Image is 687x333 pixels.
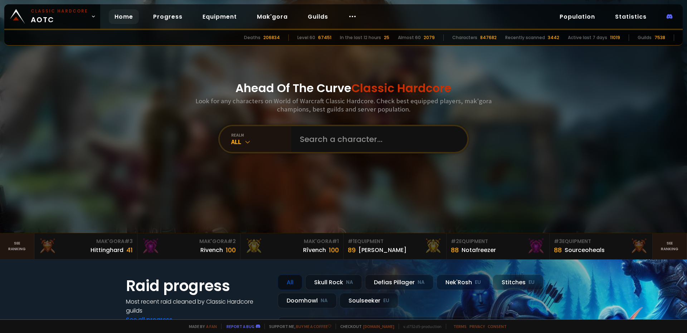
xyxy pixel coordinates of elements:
div: Rîvench [303,246,326,254]
h3: Look for any characters on World of Warcraft Classic Hardcore. Check best equipped players, mak'g... [193,97,494,113]
div: Skull Rock [305,275,362,290]
div: Recently scanned [505,34,545,41]
h4: Most recent raid cleaned by Classic Hardcore guilds [126,297,269,315]
a: #1Equipment89[PERSON_NAME] [343,233,447,259]
div: 847682 [480,34,497,41]
a: Equipment [197,9,243,24]
a: Mak'gora [251,9,293,24]
div: Defias Pillager [365,275,434,290]
span: # 1 [348,238,355,245]
div: 88 [554,245,562,255]
a: See all progress [126,315,172,324]
div: realm [231,132,291,138]
div: 206834 [263,34,280,41]
div: 3442 [548,34,559,41]
div: 100 [226,245,236,255]
div: 41 [126,245,133,255]
a: Terms [453,324,467,329]
a: Guilds [302,9,334,24]
div: Mak'Gora [142,238,236,245]
a: Consent [488,324,507,329]
span: Checkout [336,324,394,329]
div: Characters [452,34,477,41]
div: 67451 [318,34,331,41]
div: In the last 12 hours [340,34,381,41]
div: Mak'Gora [245,238,339,245]
div: Equipment [451,238,545,245]
small: NA [418,279,425,286]
a: a fan [206,324,217,329]
a: Privacy [469,324,485,329]
a: Progress [147,9,188,24]
div: Doomhowl [278,293,337,308]
a: Classic HardcoreAOTC [4,4,100,29]
div: Hittinghard [91,246,123,254]
div: 11019 [610,34,620,41]
span: # 2 [228,238,236,245]
span: # 3 [125,238,133,245]
div: 7538 [654,34,665,41]
div: Level 60 [297,34,315,41]
a: Mak'Gora#3Hittinghard41 [34,233,137,259]
small: EU [475,279,481,286]
div: Stitches [493,275,544,290]
a: Buy me a coffee [296,324,331,329]
div: 89 [348,245,356,255]
div: Mak'Gora [39,238,133,245]
div: Nek'Rosh [437,275,490,290]
div: Active last 7 days [568,34,607,41]
h1: Raid progress [126,275,269,297]
div: All [278,275,302,290]
div: Rivench [200,246,223,254]
small: Classic Hardcore [31,8,88,14]
small: EU [528,279,535,286]
a: Population [554,9,601,24]
div: 88 [451,245,459,255]
span: Classic Hardcore [351,80,452,96]
span: # 2 [451,238,459,245]
span: AOTC [31,8,88,25]
div: Sourceoheals [565,246,605,254]
div: Notafreezer [462,246,496,254]
div: 2079 [424,34,435,41]
a: #3Equipment88Sourceoheals [550,233,653,259]
div: Guilds [638,34,652,41]
span: # 3 [554,238,562,245]
small: EU [383,297,389,304]
a: Home [109,9,139,24]
div: Deaths [244,34,260,41]
a: #2Equipment88Notafreezer [447,233,550,259]
div: Equipment [554,238,648,245]
a: Seeranking [653,233,687,259]
a: Statistics [609,9,652,24]
div: 25 [384,34,389,41]
a: Mak'Gora#2Rivench100 [137,233,240,259]
div: Equipment [348,238,442,245]
span: Support me, [264,324,331,329]
input: Search a character... [296,126,459,152]
small: NA [321,297,328,304]
a: [DOMAIN_NAME] [363,324,394,329]
span: v. d752d5 - production [399,324,442,329]
h1: Ahead Of The Curve [235,80,452,97]
div: [PERSON_NAME] [359,246,406,254]
span: Made by [185,324,217,329]
span: # 1 [332,238,339,245]
div: All [231,138,291,146]
div: Almost 60 [398,34,421,41]
div: Soulseeker [340,293,398,308]
div: 100 [329,245,339,255]
a: Mak'Gora#1Rîvench100 [240,233,343,259]
a: Report a bug [226,324,254,329]
small: NA [346,279,353,286]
